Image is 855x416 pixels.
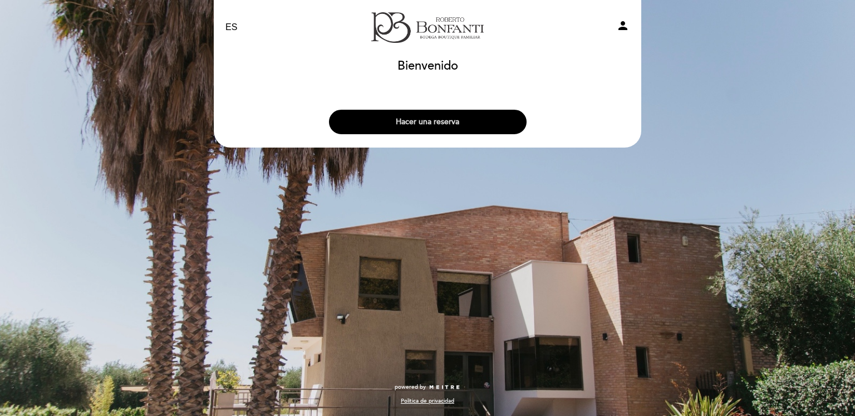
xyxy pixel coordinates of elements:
[397,60,458,73] h1: Bienvenido
[395,383,460,391] a: powered by
[358,12,497,43] a: Turismo - Bodega [PERSON_NAME]
[616,19,630,32] i: person
[329,110,527,134] button: Hacer una reserva
[395,383,426,391] span: powered by
[616,19,630,36] button: person
[401,397,454,405] a: Política de privacidad
[429,385,460,390] img: MEITRE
